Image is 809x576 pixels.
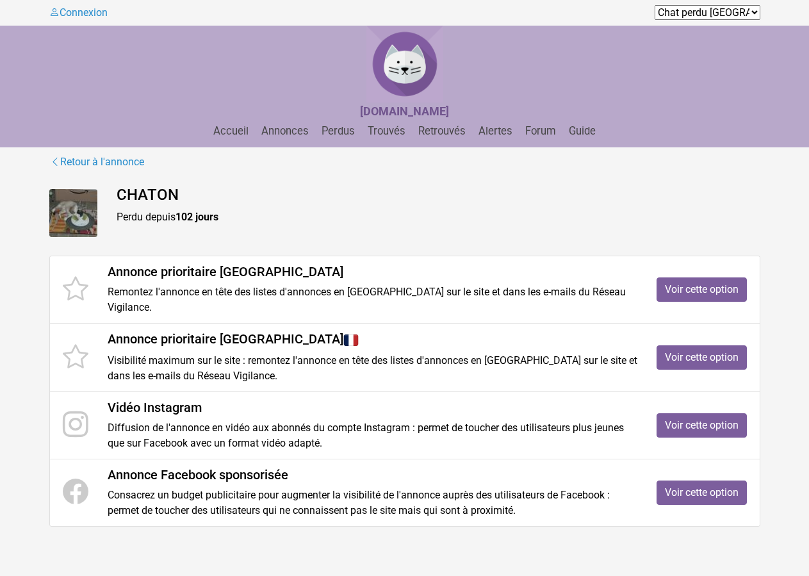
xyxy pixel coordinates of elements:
a: Accueil [208,125,254,137]
h4: Annonce prioritaire [GEOGRAPHIC_DATA] [108,331,637,348]
p: Perdu depuis [117,210,760,225]
img: France [343,333,359,348]
img: Chat Perdu France [366,26,443,103]
a: Retour à l'annonce [49,154,145,170]
a: Retrouvés [413,125,471,137]
h4: Annonce Facebook sponsorisée [108,467,637,482]
h4: Annonce prioritaire [GEOGRAPHIC_DATA] [108,264,637,279]
strong: [DOMAIN_NAME] [360,104,449,118]
h4: Vidéo Instagram [108,400,637,415]
p: Visibilité maximum sur le site : remontez l'annonce en tête des listes d'annonces en [GEOGRAPHIC_... [108,353,637,384]
a: Forum [520,125,561,137]
h4: CHATON [117,186,760,204]
a: Trouvés [363,125,411,137]
a: Voir cette option [657,345,747,370]
a: Voir cette option [657,277,747,302]
a: Connexion [49,6,108,19]
a: Guide [564,125,601,137]
a: Annonces [256,125,314,137]
a: Perdus [316,125,360,137]
a: Alertes [473,125,518,137]
a: [DOMAIN_NAME] [360,106,449,118]
strong: 102 jours [176,211,218,223]
p: Diffusion de l'annonce en vidéo aux abonnés du compte Instagram : permet de toucher des utilisate... [108,420,637,451]
a: Voir cette option [657,481,747,505]
a: Voir cette option [657,413,747,438]
p: Consacrez un budget publicitaire pour augmenter la visibilité de l'annonce auprès des utilisateur... [108,488,637,518]
p: Remontez l'annonce en tête des listes d'annonces en [GEOGRAPHIC_DATA] sur le site et dans les e-m... [108,284,637,315]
